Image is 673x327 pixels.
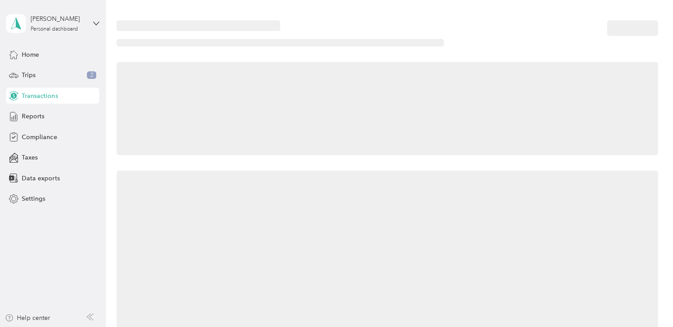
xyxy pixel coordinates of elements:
span: Settings [22,194,45,203]
span: Home [22,50,39,59]
div: [PERSON_NAME] [31,14,86,23]
iframe: Everlance-gr Chat Button Frame [623,277,673,327]
span: 2 [87,71,96,79]
span: Trips [22,70,35,80]
span: Data exports [22,174,59,183]
button: Help center [5,313,50,323]
span: Compliance [22,132,57,142]
span: Reports [22,112,44,121]
div: Personal dashboard [31,27,78,32]
span: Transactions [22,91,58,101]
span: Taxes [22,153,38,162]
